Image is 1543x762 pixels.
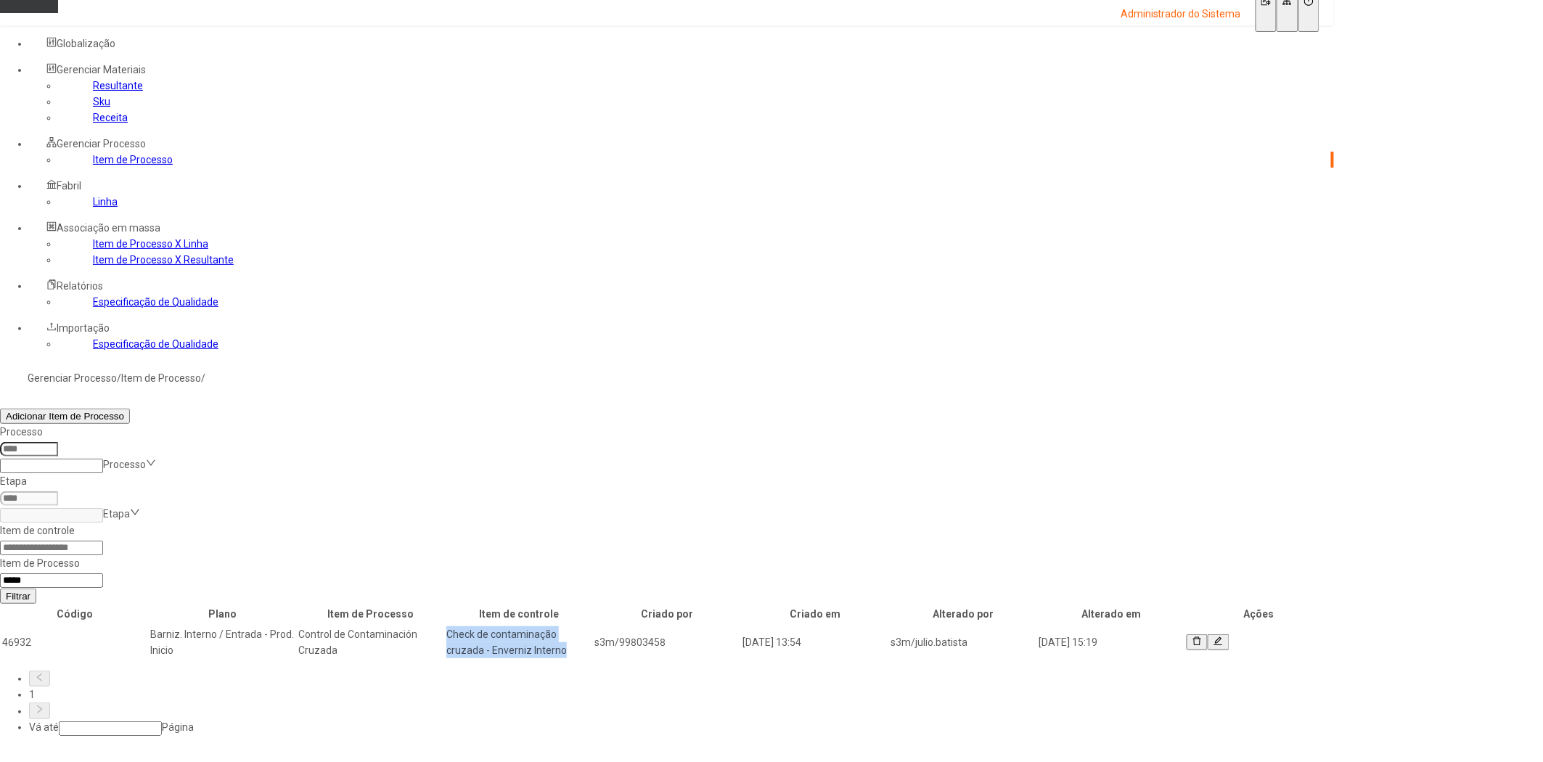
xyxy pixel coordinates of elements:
[57,64,146,75] span: Gerenciar Materiais
[93,338,218,350] a: Especificação de Qualidade
[93,296,218,308] a: Especificação de Qualidade
[890,605,1036,623] th: Alterado por
[29,689,35,700] a: 1
[890,626,1036,659] td: s3m/julio.batista
[93,254,234,266] a: Item de Processo X Resultante
[29,702,1334,718] li: Próxima página
[103,459,146,470] nz-select-placeholder: Processo
[298,605,444,623] th: Item de Processo
[150,605,296,623] th: Plano
[150,626,296,659] td: Barniz. Interno / Entrada - Prod. Inicio
[29,687,1334,702] li: 1
[742,605,888,623] th: Criado em
[93,154,173,165] a: Item de Processo
[29,671,1334,687] li: Página anterior
[1121,7,1241,22] p: Administrador do Sistema
[446,605,592,623] th: Item de controle
[6,411,124,422] span: Adicionar Item de Processo
[28,372,117,384] a: Gerenciar Processo
[93,196,118,208] a: Linha
[93,80,143,91] a: Resultante
[57,138,146,149] span: Gerenciar Processo
[57,38,115,49] span: Globalização
[93,238,208,250] a: Item de Processo X Linha
[1038,626,1184,659] td: [DATE] 15:19
[1,626,148,659] td: 46932
[103,508,130,520] nz-select-placeholder: Etapa
[594,605,740,623] th: Criado por
[201,372,205,384] nz-breadcrumb-separator: /
[57,180,81,192] span: Fabril
[57,280,103,292] span: Relatórios
[1038,605,1184,623] th: Alterado em
[57,222,160,234] span: Associação em massa
[594,626,740,659] td: s3m/99803458
[742,626,888,659] td: [DATE] 13:54
[117,372,121,384] nz-breadcrumb-separator: /
[57,322,110,334] span: Importação
[29,719,1334,736] div: Vá até Página
[93,112,128,123] a: Receita
[446,626,592,659] td: Check de contaminação cruzada - Enverniz Interno
[298,626,444,659] td: Control de Contaminación Cruzada
[1,605,148,623] th: Código
[93,96,110,107] a: Sku
[6,591,30,602] span: Filtrar
[121,372,201,384] a: Item de Processo
[1186,605,1333,623] th: Ações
